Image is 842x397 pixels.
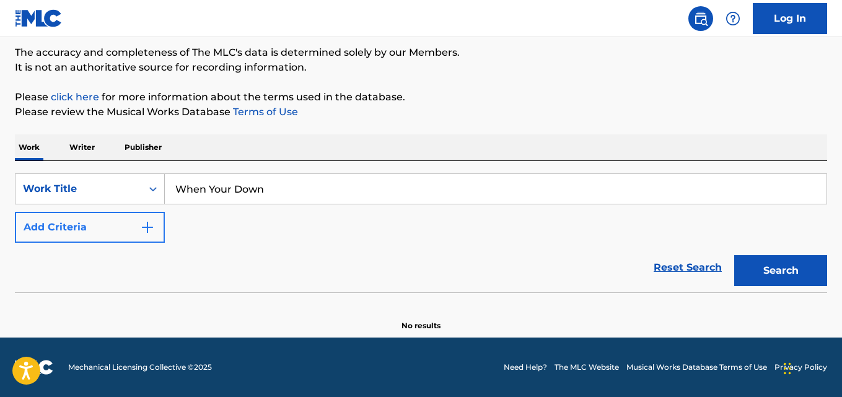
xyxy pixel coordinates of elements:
[15,45,827,60] p: The accuracy and completeness of The MLC's data is determined solely by our Members.
[15,134,43,160] p: Work
[693,11,708,26] img: search
[780,338,842,397] iframe: Chat Widget
[140,220,155,235] img: 9d2ae6d4665cec9f34b9.svg
[230,106,298,118] a: Terms of Use
[555,362,619,373] a: The MLC Website
[15,173,827,292] form: Search Form
[774,362,827,373] a: Privacy Policy
[15,105,827,120] p: Please review the Musical Works Database
[726,11,740,26] img: help
[23,181,134,196] div: Work Title
[15,9,63,27] img: MLC Logo
[68,362,212,373] span: Mechanical Licensing Collective © 2025
[15,60,827,75] p: It is not an authoritative source for recording information.
[121,134,165,160] p: Publisher
[401,305,441,331] p: No results
[66,134,99,160] p: Writer
[647,254,728,281] a: Reset Search
[15,212,165,243] button: Add Criteria
[51,91,99,103] a: click here
[504,362,547,373] a: Need Help?
[721,6,745,31] div: Help
[753,3,827,34] a: Log In
[626,362,767,373] a: Musical Works Database Terms of Use
[784,350,791,387] div: Drag
[688,6,713,31] a: Public Search
[15,90,827,105] p: Please for more information about the terms used in the database.
[734,255,827,286] button: Search
[15,360,53,375] img: logo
